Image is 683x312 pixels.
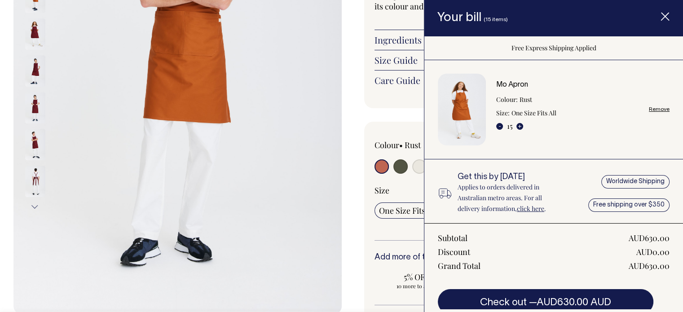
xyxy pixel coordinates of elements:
[438,246,470,257] div: Discount
[375,75,642,86] a: Care Guide
[496,82,528,88] a: Mo Apron
[375,185,642,196] div: Size
[438,74,486,145] img: Mo Apron
[511,108,556,119] dd: One Size Fits All
[399,140,403,150] span: •
[496,94,518,105] dt: Colour:
[379,282,454,290] span: 10 more to apply
[379,272,454,282] span: 5% OFF
[629,260,670,271] div: AUD630.00
[375,140,481,150] div: Colour
[28,197,42,217] button: Next
[520,94,532,105] dd: Rust
[375,269,459,292] input: 5% OFF 10 more to apply
[511,44,596,52] span: Free Express Shipping Applied
[379,205,436,216] span: One Size Fits All
[438,233,467,243] div: Subtotal
[25,18,45,50] img: burgundy
[649,106,670,112] a: Remove
[375,202,441,219] input: One Size Fits All
[25,55,45,87] img: burgundy
[375,35,642,45] a: Ingredients
[496,123,503,130] button: -
[517,204,544,213] a: click here
[516,123,523,130] button: +
[629,233,670,243] div: AUD630.00
[636,246,670,257] div: AUD0.00
[375,55,642,66] a: Size Guide
[484,17,508,22] span: (15 items)
[496,108,510,119] dt: Size:
[25,129,45,160] img: burgundy
[458,182,564,214] p: Applies to orders delivered in Australian metro areas. For all delivery information, .
[438,260,480,271] div: Grand Total
[405,140,421,150] label: Rust
[458,173,564,182] h6: Get this by [DATE]
[25,166,45,197] img: burgundy
[375,253,642,262] h6: Add more of this item or any of our other to save
[25,92,45,123] img: burgundy
[537,298,611,307] span: AUD630.00 AUD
